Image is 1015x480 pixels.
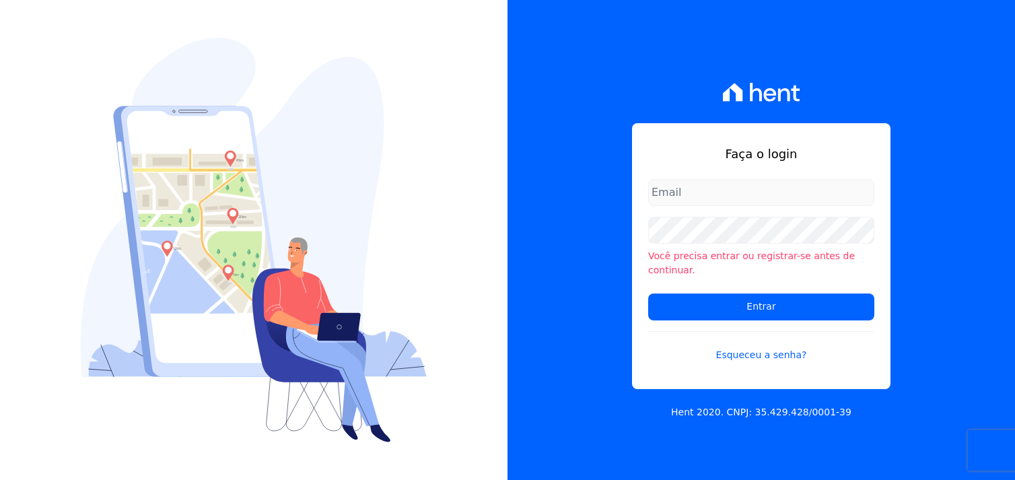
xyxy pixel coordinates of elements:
h1: Faça o login [648,145,874,163]
img: Login [81,38,427,442]
input: Entrar [648,294,874,320]
p: Hent 2020. CNPJ: 35.429.428/0001-39 [671,405,851,419]
a: Esqueceu a senha? [648,331,874,362]
li: Você precisa entrar ou registrar-se antes de continuar. [648,249,874,277]
input: Email [648,179,874,206]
